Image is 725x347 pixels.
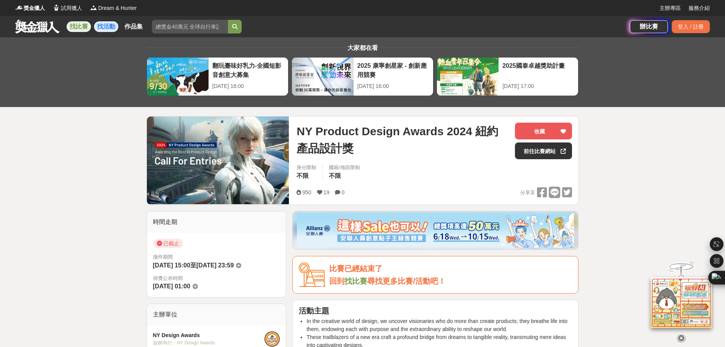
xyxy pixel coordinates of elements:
[153,275,280,282] span: 得獎公布時間
[296,123,509,157] span: NY Product Design Awards 2024 紐約產品設計獎
[688,4,710,12] a: 服務介紹
[357,61,429,78] div: 2025 康寧創星家 - 創新應用競賽
[323,189,330,195] span: 19
[630,20,668,33] a: 辦比賽
[212,82,284,90] div: [DATE] 18:00
[520,187,535,198] span: 分享至
[152,20,228,34] input: 總獎金40萬元 全球自行車設計比賽
[329,277,344,285] span: 回到
[98,4,137,12] span: Dream & Hunter
[292,57,433,96] a: 2025 康寧創星家 - 創新應用競賽[DATE] 16:00
[437,57,578,96] a: 2025國泰卓越獎助計畫[DATE] 17:00
[367,277,446,285] span: 尋找更多比賽/活動吧！
[357,82,429,90] div: [DATE] 16:00
[502,82,574,90] div: [DATE] 17:00
[190,262,196,269] span: 至
[212,61,284,78] div: 翻玩臺味好乳力-全國短影音創意大募集
[153,339,265,346] div: 協辦/執行： NY Design Awards
[329,164,360,171] div: 國籍/地區限制
[515,142,572,159] a: 前往比賽網站
[53,4,60,11] img: Logo
[53,4,82,12] a: Logo試用獵人
[90,4,97,11] img: Logo
[24,4,45,12] span: 獎金獵人
[153,331,265,339] div: NY Design Awards
[61,4,82,12] span: 試用獵人
[297,213,574,248] img: dcc59076-91c0-4acb-9c6b-a1d413182f46.png
[515,123,572,139] button: 收藏
[67,21,91,32] a: 找比賽
[94,21,118,32] a: 找活動
[296,164,316,171] div: 身分限制
[502,61,574,78] div: 2025國泰卓越獎助計畫
[147,57,288,96] a: 翻玩臺味好乳力-全國短影音創意大募集[DATE] 18:00
[153,283,190,289] span: [DATE] 01:00
[147,211,286,233] div: 時間走期
[329,173,341,179] span: 不限
[121,21,146,32] a: 作品集
[346,45,380,51] span: 大家都在看
[15,4,45,12] a: Logo獎金獵人
[196,262,234,269] span: [DATE] 23:59
[296,173,309,179] span: 不限
[344,277,367,285] a: 找比賽
[153,262,190,269] span: [DATE] 15:00
[153,254,173,260] span: 徵件期間
[15,4,23,11] img: Logo
[341,189,344,195] span: 0
[306,317,572,333] li: In the creative world of design, we uncover visionaries who do more than create products; they br...
[302,189,311,195] span: 950
[329,262,572,275] div: 比賽已經結束了
[299,307,329,315] strong: 活動主題
[672,20,710,33] div: 登入 / 註冊
[651,277,712,328] img: d2146d9a-e6f6-4337-9592-8cefde37ba6b.png
[299,262,325,287] img: Icon
[90,4,137,12] a: LogoDream & Hunter
[660,4,681,12] a: 主辦專區
[147,304,286,325] div: 主辦單位
[147,117,289,204] img: Cover Image
[153,239,183,248] span: 已截止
